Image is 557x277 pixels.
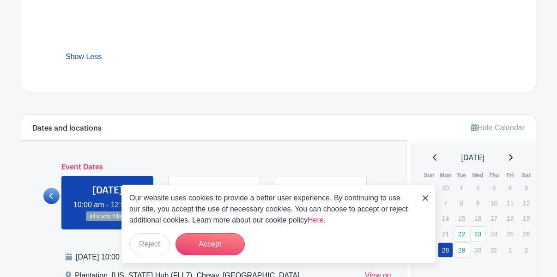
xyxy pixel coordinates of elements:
p: 29 [422,181,437,195]
a: 28 [438,242,453,258]
a: Here [308,216,324,224]
p: 11 [503,196,518,210]
img: close_button-5f87c8562297e5c2d7936805f587ecaba9071eb48480494691a3f1689db116b3.svg [423,195,428,201]
p: 10 [486,196,502,210]
p: 30 [470,243,485,257]
p: 18 [503,211,518,225]
button: Accept [176,233,245,255]
th: Mon [437,171,454,180]
th: Sun [421,171,437,180]
p: 5 [519,181,534,195]
p: 21 [438,227,453,241]
p: 25 [503,227,518,241]
button: Reject [129,233,170,255]
p: 16 [470,211,485,225]
p: 26 [519,227,534,241]
p: 9 [470,196,485,210]
h6: Event Dates [60,163,369,172]
p: 3 [486,181,502,195]
p: 1 [454,181,469,195]
p: 1 [503,243,518,257]
a: Show Less [66,53,102,64]
a: Hide Calendar [471,124,525,132]
span: [DATE] [461,152,484,163]
p: 19 [519,211,534,225]
th: Thu [486,171,502,180]
p: 2 [519,243,534,257]
p: 17 [486,211,502,225]
th: Sat [518,171,534,180]
p: 8 [454,196,469,210]
p: 15 [454,211,469,225]
p: 7 [438,196,453,210]
p: 24 [486,227,502,241]
p: Our website uses cookies to provide a better user experience. By continuing to use our site, you ... [129,193,413,226]
th: Tue [454,171,470,180]
p: 30 [438,181,453,195]
a: 29 [454,242,469,258]
p: 2 [470,181,485,195]
p: 14 [438,211,453,225]
p: 31 [486,243,502,257]
p: 4 [503,181,518,195]
a: 23 [470,226,485,241]
h6: Dates and locations [32,124,102,133]
div: [DATE] 10:00 am to 12:00 pm [76,252,391,263]
th: Wed [470,171,486,180]
p: 12 [519,196,534,210]
th: Fri [502,171,518,180]
a: 22 [454,226,469,241]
